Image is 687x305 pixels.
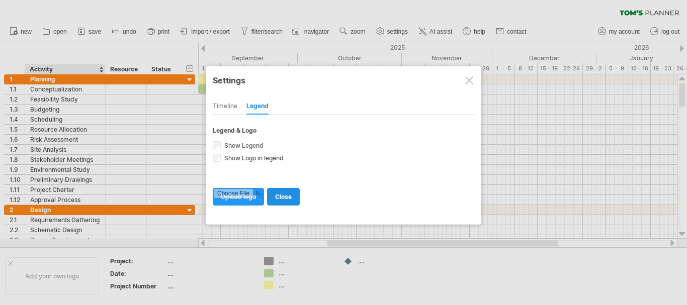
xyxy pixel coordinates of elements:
[213,71,474,89] div: Settings
[222,142,264,149] span: Show Legend
[213,127,474,134] div: Legend & Logo
[222,154,284,162] span: Show Logo in legend
[275,193,292,200] span: close
[246,98,269,115] div: Legend
[267,188,300,206] a: close
[213,188,264,206] a: upload logo
[221,193,256,200] span: upload logo
[213,98,237,115] div: Timeline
